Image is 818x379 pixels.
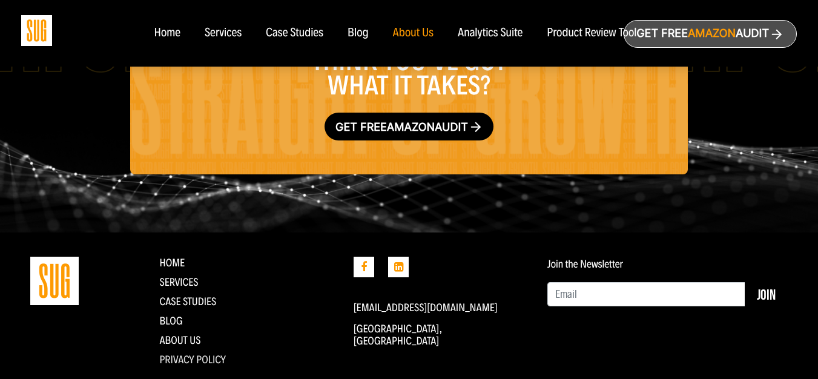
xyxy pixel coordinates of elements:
[160,275,199,289] a: Services
[387,121,435,134] span: Amazon
[160,353,226,366] a: Privacy Policy
[21,15,52,46] img: Sug
[160,334,201,347] a: About Us
[160,314,183,328] a: Blog
[688,27,736,40] span: Amazon
[393,27,434,40] a: About Us
[139,50,679,98] h3: Think you’ve got
[354,301,498,314] a: [EMAIL_ADDRESS][DOMAIN_NAME]
[547,282,745,306] input: Email
[745,282,788,306] button: Join
[348,27,369,40] a: Blog
[30,257,79,305] img: Straight Up Growth
[458,27,523,40] a: Analytics Suite
[154,27,180,40] a: Home
[266,27,323,40] a: Case Studies
[160,256,185,269] a: Home
[325,113,493,140] a: Get freeAmazonaudit
[624,20,797,48] a: Get freeAmazonAudit
[328,70,491,102] span: what it takes?
[547,27,636,40] a: Product Review Tool
[354,323,529,347] p: [GEOGRAPHIC_DATA], [GEOGRAPHIC_DATA]
[160,295,217,308] a: CASE STUDIES
[547,258,623,270] label: Join the Newsletter
[205,27,242,40] a: Services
